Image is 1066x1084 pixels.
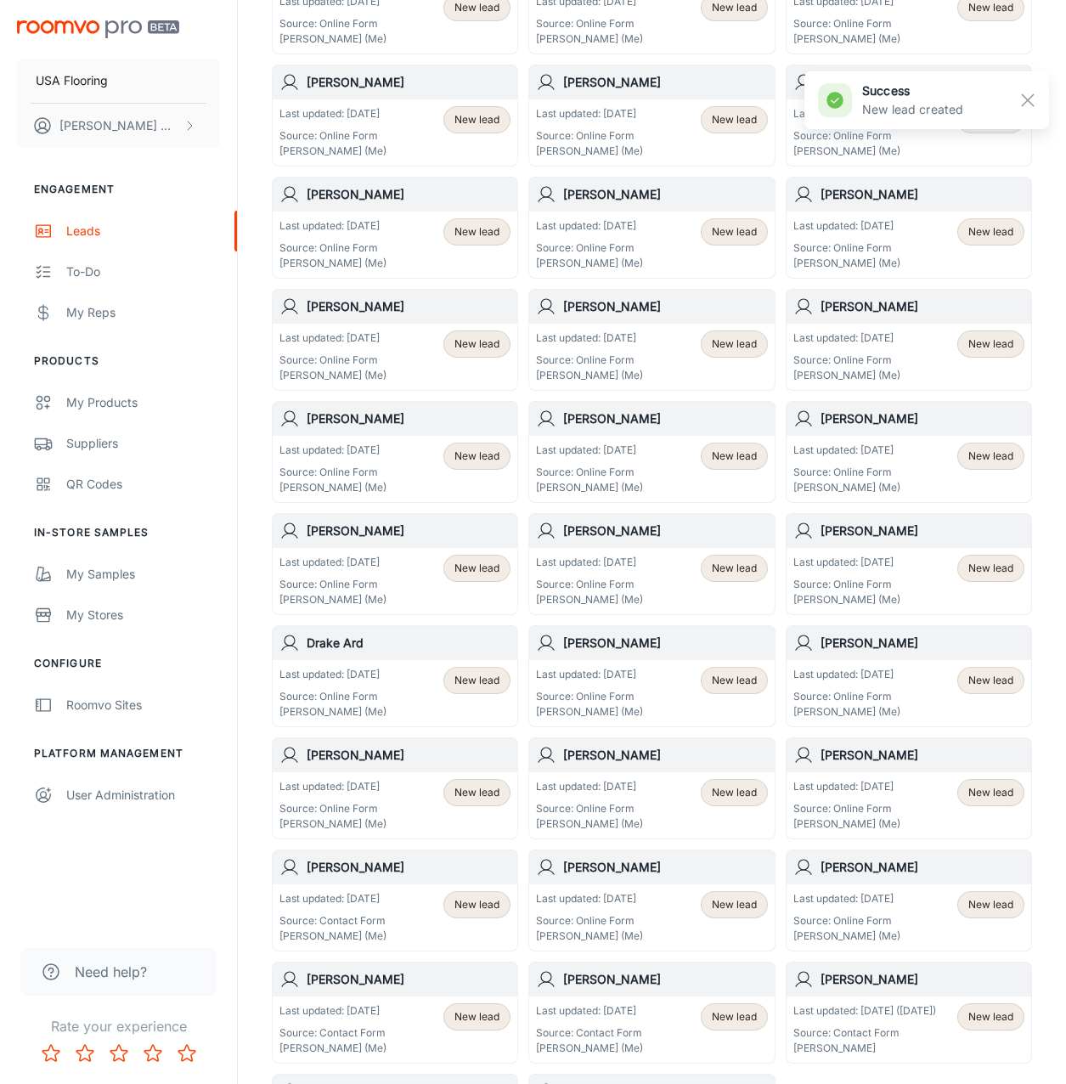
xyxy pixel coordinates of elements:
p: Source: Online Form [536,801,643,816]
span: New lead [968,449,1013,464]
p: [PERSON_NAME] (Me) [536,929,643,944]
p: Last updated: [DATE] [793,106,900,121]
p: [PERSON_NAME] (Me) [279,144,386,159]
div: My Reps [66,303,220,322]
p: Last updated: [DATE] [793,218,900,234]
p: Source: Contact Form [793,1025,936,1041]
p: Last updated: [DATE] [793,443,900,458]
span: New lead [454,673,499,688]
p: [PERSON_NAME] (Me) [536,704,643,720]
a: [PERSON_NAME]Last updated: [DATE]Source: Online Form[PERSON_NAME] (Me)New lead [528,737,775,839]
h6: [PERSON_NAME] [821,185,1024,204]
button: USA Flooring [17,59,220,103]
span: New lead [712,673,757,688]
p: Source: Online Form [279,128,386,144]
p: Last updated: [DATE] [793,330,900,346]
p: Source: Online Form [279,465,386,480]
a: [PERSON_NAME]Last updated: [DATE]Source: Online Form[PERSON_NAME] (Me)New lead [528,513,775,615]
p: [PERSON_NAME] (Me) [279,480,386,495]
p: Last updated: [DATE] [279,106,386,121]
p: Source: Contact Form [536,1025,643,1041]
p: [PERSON_NAME] (Me) [793,480,900,495]
p: Source: Online Form [793,128,900,144]
p: [PERSON_NAME] (Me) [536,368,643,383]
a: [PERSON_NAME]Last updated: [DATE]Source: Online Form[PERSON_NAME] (Me)New lead [786,625,1032,727]
h6: [PERSON_NAME] [821,634,1024,652]
h6: [PERSON_NAME] [307,746,510,765]
h6: [PERSON_NAME] [563,185,767,204]
p: [PERSON_NAME] (Me) [279,31,386,47]
h6: [PERSON_NAME] [307,73,510,92]
p: Source: Online Form [793,577,900,592]
h6: [PERSON_NAME] [563,858,767,877]
button: [PERSON_NAME] Worthington [17,104,220,148]
p: [PERSON_NAME] (Me) [279,1041,386,1056]
p: Source: Online Form [793,240,900,256]
a: [PERSON_NAME]Last updated: [DATE]Source: Online Form[PERSON_NAME] (Me)New lead [786,289,1032,391]
span: New lead [454,897,499,912]
p: Source: Online Form [279,577,386,592]
p: [PERSON_NAME] (Me) [279,929,386,944]
h6: [PERSON_NAME] [307,185,510,204]
p: Last updated: [DATE] [279,1003,386,1019]
span: New lead [454,449,499,464]
h6: [PERSON_NAME] [821,746,1024,765]
p: [PERSON_NAME] (Me) [536,256,643,271]
h6: [PERSON_NAME] [307,970,510,989]
a: [PERSON_NAME]Last updated: [DATE]Source: Online Form[PERSON_NAME] (Me)New lead [272,177,518,279]
h6: Drake Ard [307,634,510,652]
p: Last updated: [DATE] [536,555,643,570]
span: New lead [712,1009,757,1025]
a: [PERSON_NAME]Last updated: [DATE]Source: Online Form[PERSON_NAME] (Me)New lead [528,625,775,727]
h6: [PERSON_NAME] [821,858,1024,877]
span: New lead [712,897,757,912]
p: [PERSON_NAME] (Me) [279,256,386,271]
button: Rate 5 star [170,1036,204,1070]
p: Source: Online Form [536,128,643,144]
p: Last updated: [DATE] [536,443,643,458]
p: Source: Online Form [536,240,643,256]
h6: [PERSON_NAME] [307,409,510,428]
p: [PERSON_NAME] (Me) [793,256,900,271]
p: Last updated: [DATE] [536,330,643,346]
p: Source: Online Form [279,689,386,704]
a: [PERSON_NAME]Last updated: [DATE]Source: Online Form[PERSON_NAME] (Me)New lead [786,65,1032,167]
span: New lead [968,224,1013,240]
h6: [PERSON_NAME] [563,970,767,989]
span: New lead [968,785,1013,800]
a: [PERSON_NAME]Last updated: [DATE]Source: Online Form[PERSON_NAME] (Me)New lead [786,850,1032,951]
p: Last updated: [DATE] [793,891,900,906]
p: New lead created [862,100,963,119]
p: Last updated: [DATE] [279,779,386,794]
span: New lead [712,224,757,240]
p: Last updated: [DATE] [536,779,643,794]
p: Rate your experience [14,1016,223,1036]
p: Source: Online Form [536,577,643,592]
p: [PERSON_NAME] (Me) [279,592,386,607]
a: [PERSON_NAME]Last updated: [DATE]Source: Online Form[PERSON_NAME] (Me)New lead [786,513,1032,615]
p: Source: Contact Form [279,913,386,929]
p: Last updated: [DATE] [279,443,386,458]
span: New lead [454,785,499,800]
p: Last updated: [DATE] [279,330,386,346]
a: [PERSON_NAME]Last updated: [DATE]Source: Online Form[PERSON_NAME] (Me)New lead [528,65,775,167]
p: [PERSON_NAME] (Me) [536,592,643,607]
a: [PERSON_NAME]Last updated: [DATE]Source: Online Form[PERSON_NAME] (Me)New lead [272,513,518,615]
p: Source: Online Form [536,353,643,368]
p: [PERSON_NAME] Worthington [59,116,179,135]
span: Need help? [75,962,147,982]
p: Last updated: [DATE] [793,555,900,570]
p: Source: Online Form [536,913,643,929]
h6: [PERSON_NAME] [821,297,1024,316]
h6: [PERSON_NAME] [821,409,1024,428]
p: [PERSON_NAME] (Me) [793,929,900,944]
p: [PERSON_NAME] (Me) [793,816,900,832]
p: Source: Online Form [536,16,643,31]
h6: [PERSON_NAME] [307,858,510,877]
h6: [PERSON_NAME] [563,522,767,540]
button: Rate 4 star [136,1036,170,1070]
span: New lead [968,897,1013,912]
span: New lead [454,336,499,352]
a: [PERSON_NAME]Last updated: [DATE]Source: Online Form[PERSON_NAME] (Me)New lead [272,289,518,391]
p: Last updated: [DATE] [279,667,386,682]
